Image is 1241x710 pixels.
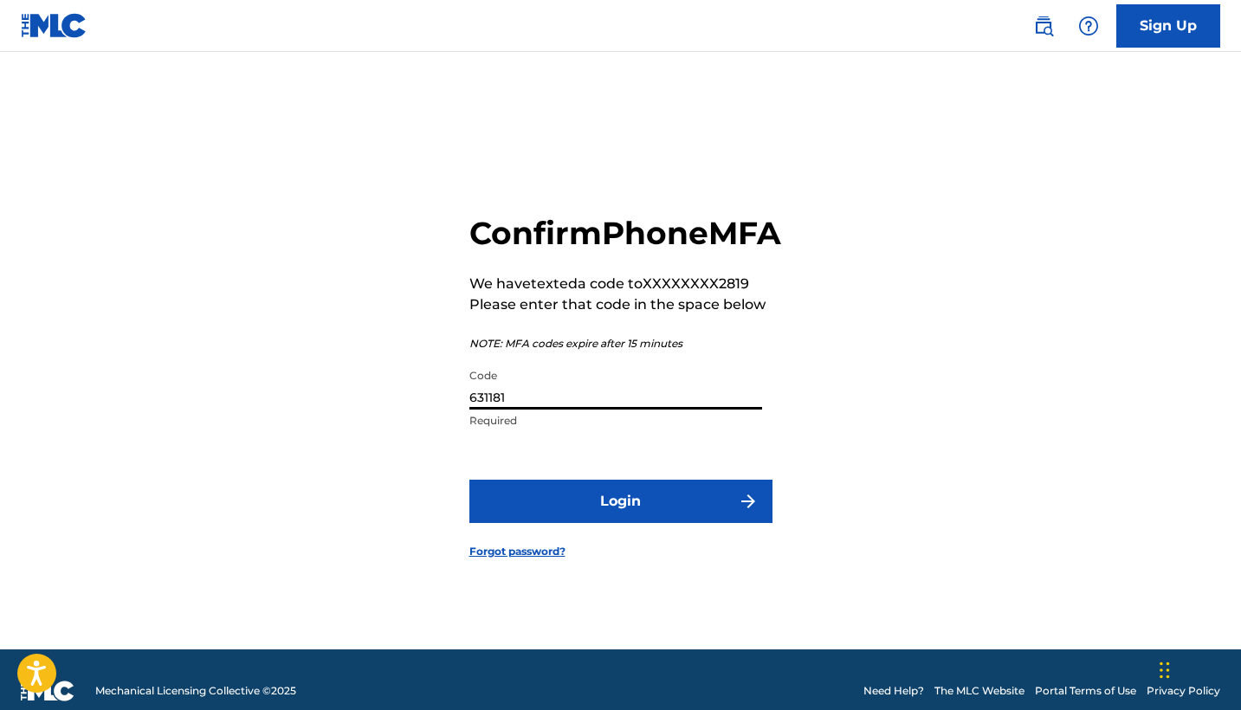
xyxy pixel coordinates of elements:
a: Forgot password? [469,544,566,559]
img: search [1033,16,1054,36]
a: The MLC Website [934,683,1024,699]
a: Privacy Policy [1147,683,1220,699]
img: MLC Logo [21,13,87,38]
span: Mechanical Licensing Collective © 2025 [95,683,296,699]
p: We have texted a code to XXXXXXXX2819 [469,274,781,294]
img: logo [21,681,74,701]
iframe: Chat Widget [1154,627,1241,710]
a: Sign Up [1116,4,1220,48]
img: f7272a7cc735f4ea7f67.svg [738,491,759,512]
p: Required [469,413,762,429]
h2: Confirm Phone MFA [469,214,781,253]
p: NOTE: MFA codes expire after 15 minutes [469,336,781,352]
a: Public Search [1026,9,1061,43]
p: Please enter that code in the space below [469,294,781,315]
a: Need Help? [863,683,924,699]
img: help [1078,16,1099,36]
a: Portal Terms of Use [1035,683,1136,699]
div: Help [1071,9,1106,43]
button: Login [469,480,772,523]
div: Drag [1160,644,1170,696]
